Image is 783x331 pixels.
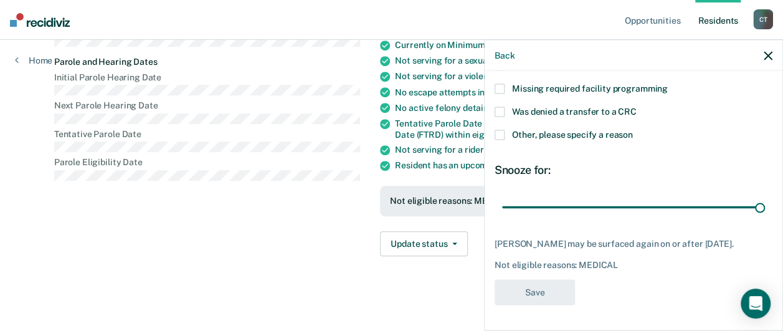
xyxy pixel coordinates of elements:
[395,71,719,82] div: Not serving for a violent
[512,107,637,117] span: Was denied a transfer to a CRC
[10,13,70,27] img: Recidiviz
[395,102,719,113] div: No active felony detainers or
[54,72,360,83] dt: Initial Parole Hearing Date
[15,55,52,66] a: Home
[54,57,360,67] dt: Parole and Hearing Dates
[753,9,773,29] div: C T
[495,238,772,249] div: [PERSON_NAME] may be surfaced again on or after [DATE].
[395,160,719,171] div: Resident has an upcoming EPRD of [DATE] which is more than 6 months
[495,163,772,177] div: Snooze for:
[390,196,709,206] div: Not eligible reasons: MEDICAL
[495,50,515,60] button: Back
[395,118,719,140] div: Tentative Parole Date (TPD) within eighteen (18) months OR Full Term Release Date (FTRD) within e...
[380,231,468,256] button: Update status
[495,259,772,270] div: Not eligible reasons: MEDICAL
[512,84,668,94] span: Missing required facility programming
[512,130,633,140] span: Other, please specify a reason
[495,280,575,305] button: Save
[395,55,719,66] div: Not serving for a sexual
[395,87,719,98] div: No escape attempts in the last 10
[395,145,719,155] div: Not serving for a rider
[395,40,719,50] div: Currently on Minimum
[54,157,360,168] dt: Parole Eligibility Date
[54,100,360,111] dt: Next Parole Hearing Date
[54,129,360,140] dt: Tentative Parole Date
[741,289,771,319] div: Open Intercom Messenger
